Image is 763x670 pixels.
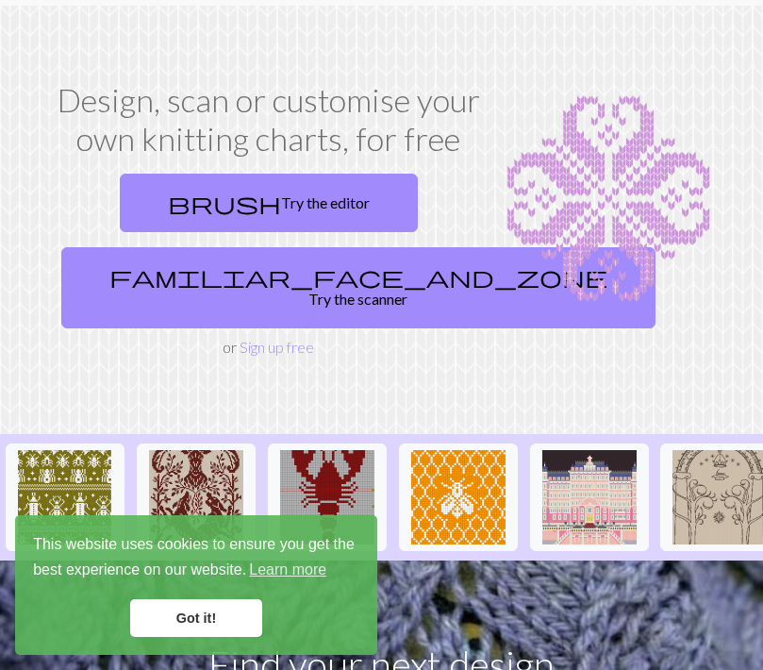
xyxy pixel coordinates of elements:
a: learn more about cookies [246,556,329,584]
button: Mehiläinen [399,444,518,551]
a: Try the scanner [61,247,655,328]
h1: Design, scan or customise your own knitting charts, for free [54,81,484,159]
span: brush [168,190,281,216]
button: Repeating bugs [6,444,124,551]
img: Chart example [506,81,710,317]
span: This website uses cookies to ensure you get the best experience on our website. [33,533,359,584]
a: Try the editor [120,174,418,232]
a: IMG_0917.jpeg [137,486,256,504]
div: cookieconsent [15,515,377,655]
img: IMG_0917.jpeg [149,450,243,544]
img: Copy of Grand-Budapest-Hotel-Exterior.jpg [542,450,637,544]
img: Mehiläinen [411,450,506,544]
a: Copy of Copy of Lobster [268,486,387,504]
a: dismiss cookie message [130,599,262,637]
span: familiar_face_and_zone [109,263,607,290]
img: Repeating bugs [18,450,112,544]
button: Copy of Grand-Budapest-Hotel-Exterior.jpg [530,444,649,551]
a: Copy of Grand-Budapest-Hotel-Exterior.jpg [530,486,649,504]
button: Copy of Copy of Lobster [268,444,387,551]
div: or [54,166,484,359]
img: Copy of Copy of Lobster [280,450,374,544]
a: Sign up free [240,338,314,356]
button: IMG_0917.jpeg [137,444,256,551]
a: Mehiläinen [399,486,518,504]
a: Repeating bugs [6,486,124,504]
